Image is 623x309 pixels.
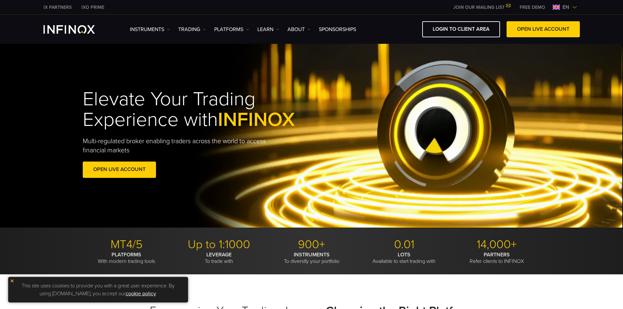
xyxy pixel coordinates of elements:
a: INFINOX [39,4,77,11]
p: 900+ [268,237,355,252]
strong: LEVERAGE [206,251,232,258]
a: Learn [257,26,279,33]
span: Go to slide 2 [310,218,314,222]
a: LOGIN TO CLIENT AREA [422,21,500,37]
p: Up to 1:1000 [175,237,263,252]
span: en [560,3,572,11]
p: MT4/5 [83,237,170,252]
a: PLATFORMS [214,26,249,33]
a: OPEN LIVE ACCOUNT [83,162,156,178]
a: Instruments [130,26,170,33]
p: Refer clients to INFINOX [453,251,541,265]
strong: PLATFORMS [112,251,141,258]
a: TRADING [178,26,206,33]
p: With modern trading tools [83,251,170,265]
p: Available to start trading with [360,251,448,265]
img: yellow close icon [10,279,14,283]
p: To trade with [175,251,263,265]
p: 14,000+ [453,237,541,252]
a: INFINOX Logo [43,25,110,34]
a: INFINOX MENU [515,4,550,11]
h1: Elevate Your Trading Experience with [83,89,325,130]
p: To diversify your portfolio [268,251,355,265]
a: ABOUT [287,26,311,33]
p: 0.01 [360,237,448,252]
span: Go to slide 3 [316,218,320,222]
p: Multi-regulated broker enabling traders across the world to access financial markets [83,137,277,155]
span: INFINOX [218,108,295,131]
strong: LOTS [398,251,410,258]
p: This site uses cookies to provide you with a great user experience. By using [DOMAIN_NAME], you a... [11,280,185,299]
a: SPONSORSHIPS [319,26,356,33]
a: JOIN OUR MAILING LIST [448,5,515,10]
a: cookie policy [126,290,156,297]
strong: INSTRUMENTS [294,251,330,258]
strong: PARTNERS [484,251,510,258]
span: Go to slide 1 [303,218,307,222]
a: INFINOX [77,4,109,11]
a: OPEN LIVE ACCOUNT [507,21,580,37]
